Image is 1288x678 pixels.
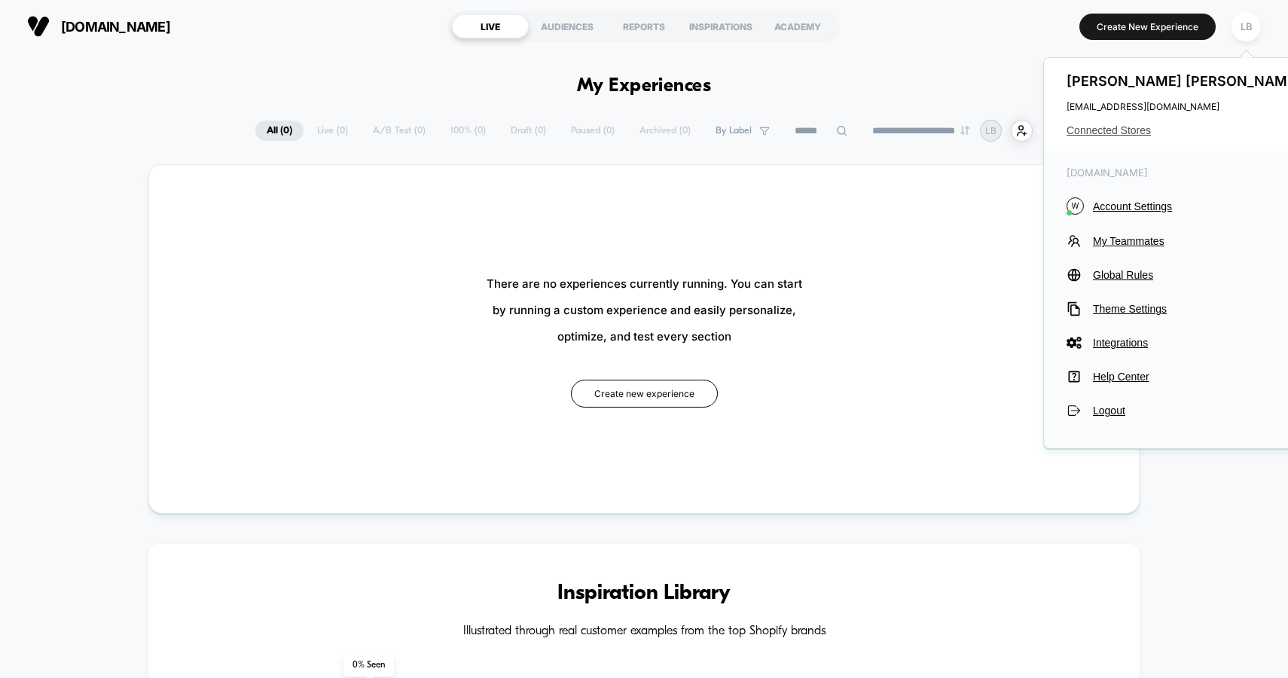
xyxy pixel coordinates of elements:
input: Seek [11,318,649,332]
img: end [960,126,969,135]
div: Duration [479,342,519,359]
button: Create New Experience [1079,14,1216,40]
input: Volume [548,344,594,358]
button: [DOMAIN_NAME] [23,14,175,38]
span: [DOMAIN_NAME] [61,19,170,35]
h1: My Experiences [577,75,712,97]
h4: Illustrated through real customer examples from the top Shopify brands [194,625,1095,639]
div: LIVE [452,14,529,38]
button: Create new experience [571,380,718,408]
span: By Label [716,125,752,136]
button: LB [1227,11,1265,42]
div: AUDIENCES [529,14,606,38]
div: Current time [442,342,477,359]
div: INSPIRATIONS [682,14,759,38]
button: Play, NEW DEMO 2025-VEED.mp4 [310,167,346,203]
i: W [1067,197,1084,215]
h3: Inspiration Library [194,582,1095,606]
button: Play, NEW DEMO 2025-VEED.mp4 [8,338,32,362]
div: REPORTS [606,14,682,38]
p: LB [985,125,997,136]
span: There are no experiences currently running. You can start by running a custom experience and easi... [487,270,802,350]
span: 0 % Seen [343,654,394,676]
div: ACADEMY [759,14,836,38]
span: All ( 0 ) [255,121,304,141]
img: Visually logo [27,15,50,38]
div: LB [1232,12,1261,41]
